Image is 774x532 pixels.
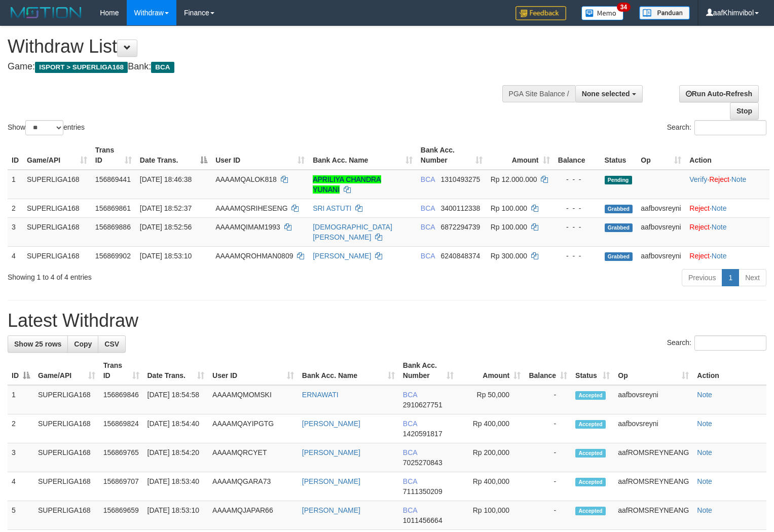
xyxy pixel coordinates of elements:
span: BCA [403,420,417,428]
span: AAAAMQALOK818 [215,175,277,183]
a: 1 [722,269,739,286]
th: Balance: activate to sort column ascending [525,356,571,385]
td: SUPERLIGA168 [23,246,91,265]
td: - [525,501,571,530]
a: APRILIYA CHANDRA YUNANI [313,175,381,194]
td: SUPERLIGA168 [34,414,99,443]
td: - [525,385,571,414]
td: SUPERLIGA168 [23,199,91,217]
a: [PERSON_NAME] [302,477,360,485]
img: panduan.png [639,6,690,20]
th: Bank Acc. Number: activate to sort column ascending [399,356,458,385]
th: Date Trans.: activate to sort column ascending [143,356,209,385]
a: ERNAWATI [302,391,339,399]
td: Rp 400,000 [458,414,525,443]
th: Bank Acc. Number: activate to sort column ascending [417,141,487,170]
span: Rp 100.000 [491,204,527,212]
a: Reject [689,204,710,212]
th: Game/API: activate to sort column ascending [34,356,99,385]
span: AAAAMQROHMAN0809 [215,252,293,260]
td: - [525,443,571,472]
th: Bank Acc. Name: activate to sort column ascending [309,141,417,170]
th: Amount: activate to sort column ascending [458,356,525,385]
a: Note [731,175,747,183]
td: Rp 100,000 [458,501,525,530]
a: Note [712,252,727,260]
a: Show 25 rows [8,335,68,353]
a: Reject [689,252,710,260]
img: Feedback.jpg [515,6,566,20]
td: [DATE] 18:53:10 [143,501,209,530]
a: Note [697,448,712,457]
a: Reject [689,223,710,231]
td: 156869765 [99,443,143,472]
span: BCA [421,204,435,212]
span: Copy [74,340,92,348]
span: AAAAMQSRIHESENG [215,204,287,212]
a: [DEMOGRAPHIC_DATA][PERSON_NAME] [313,223,392,241]
span: BCA [421,223,435,231]
span: Copy 7111350209 to clipboard [403,487,443,496]
a: Note [712,223,727,231]
span: Accepted [575,478,606,486]
a: Note [697,477,712,485]
td: Rp 400,000 [458,472,525,501]
span: Grabbed [605,252,633,261]
span: Copy 6872294739 to clipboard [440,223,480,231]
div: PGA Site Balance / [502,85,575,102]
h1: Withdraw List [8,36,506,57]
td: 156869659 [99,501,143,530]
th: ID [8,141,23,170]
th: Action [685,141,769,170]
span: BCA [421,252,435,260]
a: Previous [682,269,722,286]
td: 2 [8,199,23,217]
span: BCA [403,506,417,514]
td: AAAAMQRCYET [208,443,298,472]
input: Search: [694,335,766,351]
a: Copy [67,335,98,353]
span: 34 [617,3,631,12]
td: 156869846 [99,385,143,414]
button: None selected [575,85,643,102]
div: Showing 1 to 4 of 4 entries [8,268,315,282]
span: Pending [605,176,632,184]
td: SUPERLIGA168 [34,472,99,501]
td: aafbovsreyni [614,414,693,443]
td: 4 [8,472,34,501]
span: Accepted [575,420,606,429]
span: [DATE] 18:53:10 [140,252,192,260]
span: BCA [151,62,174,73]
td: AAAAMQGARA73 [208,472,298,501]
th: Op: activate to sort column ascending [614,356,693,385]
span: Copy 1310493275 to clipboard [440,175,480,183]
div: - - - [558,174,597,184]
td: 5 [8,501,34,530]
select: Showentries [25,120,63,135]
img: Button%20Memo.svg [581,6,624,20]
span: Grabbed [605,205,633,213]
td: [DATE] 18:54:40 [143,414,209,443]
td: · [685,217,769,246]
td: 156869707 [99,472,143,501]
a: Next [739,269,766,286]
th: Date Trans.: activate to sort column descending [136,141,211,170]
td: Rp 50,000 [458,385,525,414]
h4: Game: Bank: [8,62,506,72]
label: Search: [667,335,766,351]
td: 1 [8,170,23,199]
span: CSV [104,340,119,348]
span: 156869886 [95,223,131,231]
span: Copy 2910627751 to clipboard [403,401,443,409]
span: Copy 1011456664 to clipboard [403,516,443,524]
td: SUPERLIGA168 [23,170,91,199]
span: Copy 7025270843 to clipboard [403,459,443,467]
a: Note [697,391,712,399]
td: SUPERLIGA168 [34,443,99,472]
span: Grabbed [605,223,633,232]
td: · [685,246,769,265]
span: Rp 300.000 [491,252,527,260]
span: ISPORT > SUPERLIGA168 [35,62,128,73]
td: aafROMSREYNEANG [614,472,693,501]
div: - - - [558,203,597,213]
